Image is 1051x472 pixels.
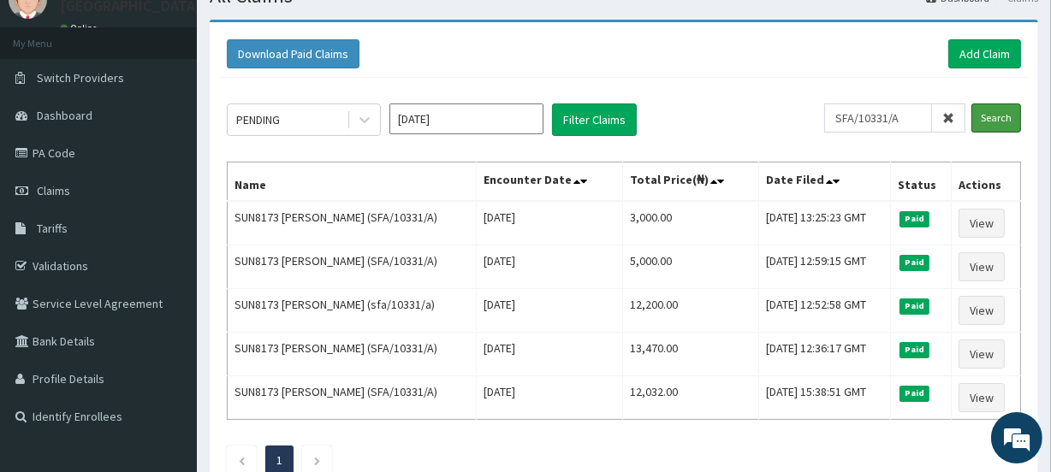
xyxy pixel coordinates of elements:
[552,103,637,136] button: Filter Claims
[900,255,930,270] span: Paid
[759,201,890,245] td: [DATE] 13:25:23 GMT
[959,339,1005,369] a: View
[900,211,930,227] span: Paid
[476,201,623,245] td: [DATE]
[959,383,1005,412] a: View
[623,289,759,333] td: 12,200.00
[824,103,932,133] input: Search by HMO ID
[89,96,288,118] div: Chat with us now
[971,103,1021,133] input: Search
[959,252,1005,281] a: View
[227,39,359,68] button: Download Paid Claims
[37,183,70,198] span: Claims
[476,245,623,289] td: [DATE]
[900,386,930,401] span: Paid
[313,452,321,468] a: Next page
[900,342,930,357] span: Paid
[890,162,951,202] th: Status
[228,162,477,202] th: Name
[476,289,623,333] td: [DATE]
[476,162,623,202] th: Encounter Date
[228,333,477,376] td: SUN8173 [PERSON_NAME] (SFA/10331/A)
[60,22,101,34] a: Online
[236,111,280,128] div: PENDING
[959,209,1005,238] a: View
[623,201,759,245] td: 3,000.00
[228,201,477,245] td: SUN8173 [PERSON_NAME] (SFA/10331/A)
[951,162,1020,202] th: Actions
[948,39,1021,68] a: Add Claim
[476,376,623,420] td: [DATE]
[37,221,68,236] span: Tariffs
[238,452,246,468] a: Previous page
[37,70,124,86] span: Switch Providers
[228,376,477,420] td: SUN8173 [PERSON_NAME] (SFA/10331/A)
[9,301,326,361] textarea: Type your message and hit 'Enter'
[623,162,759,202] th: Total Price(₦)
[759,289,890,333] td: [DATE] 12:52:58 GMT
[759,162,890,202] th: Date Filed
[32,86,69,128] img: d_794563401_company_1708531726252_794563401
[759,376,890,420] td: [DATE] 15:38:51 GMT
[959,296,1005,325] a: View
[759,245,890,289] td: [DATE] 12:59:15 GMT
[228,289,477,333] td: SUN8173 [PERSON_NAME] (sfa/10331/a)
[623,376,759,420] td: 12,032.00
[228,245,477,289] td: SUN8173 [PERSON_NAME] (SFA/10331/A)
[281,9,322,50] div: Minimize live chat window
[389,103,543,134] input: Select Month and Year
[623,333,759,376] td: 13,470.00
[476,333,623,376] td: [DATE]
[623,245,759,289] td: 5,000.00
[99,133,236,305] span: We're online!
[759,333,890,376] td: [DATE] 12:36:17 GMT
[276,452,282,468] a: Page 1 is your current page
[900,298,930,314] span: Paid
[37,108,92,123] span: Dashboard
